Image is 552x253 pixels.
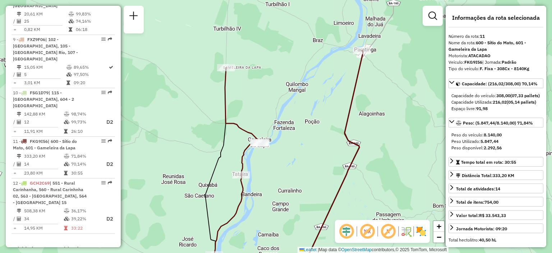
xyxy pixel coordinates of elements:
td: 06:18 [75,26,112,33]
a: Distância Total:333,20 KM [448,170,543,180]
i: Distância Total [17,65,21,69]
td: / [13,71,17,78]
strong: F. Fixa - 308Cx - 8140Kg [480,66,529,71]
strong: FKG9I56 [464,59,482,65]
div: Peso disponível: [451,145,540,151]
td: = [13,26,17,33]
em: Opções [101,37,106,41]
span: 9 - [13,37,78,62]
i: Total de Atividades [17,120,21,124]
h4: Informações da rota selecionada [448,14,543,21]
p: D2 [100,215,113,223]
td: 508,38 KM [24,207,64,214]
td: 26:10 [71,128,100,135]
i: Tempo total em rota [64,129,68,134]
i: Distância Total [17,112,21,116]
a: Total de atividades:14 [448,184,543,193]
i: % de utilização do peso [69,12,74,16]
span: 333,20 KM [493,173,514,178]
span: Tempo total em rota: 30:55 [461,159,516,165]
p: D2 [100,118,113,126]
td: 97,50% [73,71,108,78]
div: Total de itens: [456,199,498,205]
strong: 14 [495,186,500,191]
span: Peso: (5.847,44/8.140,00) 71,84% [463,120,533,126]
a: Leaflet [299,247,317,252]
span: Peso do veículo: [451,132,502,137]
img: Exibir/Ocultar setores [415,226,427,237]
td: 36,17% [71,207,100,214]
a: Zoom out [433,232,444,243]
span: Exibir rótulo [379,223,397,240]
span: Total de atividades: [456,186,500,191]
strong: 2.292,56 [484,145,502,150]
div: Veículo: [448,59,543,65]
strong: 308,00 [496,93,510,98]
strong: 216,02 [493,99,507,105]
td: = [13,79,17,86]
td: 333,20 KM [24,153,64,160]
div: Nome da rota: [448,40,543,53]
div: Peso Utilizado: [451,138,540,145]
td: 23,80 KM [24,170,64,177]
div: Capacidade: (216,02/308,00) 70,14% [448,90,543,115]
span: | 600 - Sítio do Mato, 601 - Gameleira da Lapa [13,139,77,150]
td: = [13,128,17,135]
div: Espaço livre: [451,105,540,112]
td: 74,16% [75,18,112,25]
span: FXZ9F06 [27,37,45,42]
span: + [437,222,441,231]
td: 25 [24,18,68,25]
i: % de utilização da cubagem [69,19,74,23]
td: 142,88 KM [24,110,64,118]
td: 70,14% [71,160,100,169]
i: Distância Total [17,209,21,213]
div: Capacidade do veículo: [451,92,540,99]
em: Rota exportada [108,37,112,41]
a: Jornada Motorista: 09:20 [448,223,543,233]
div: Peso: (5.847,44/8.140,00) 71,84% [448,129,543,154]
strong: (07,33 pallets) [510,93,540,98]
i: % de utilização do peso [66,65,72,69]
span: FKG9I56 [30,139,48,144]
td: = [13,225,17,232]
span: 10 - [13,90,74,108]
div: Total hectolitro: [448,237,543,243]
em: Rota exportada [108,181,112,185]
td: 30:55 [71,170,100,177]
td: 09:20 [73,79,108,86]
span: | 115 - [GEOGRAPHIC_DATA], 604 - 2 [GEOGRAPHIC_DATA] [13,90,74,108]
td: / [13,160,17,169]
a: Peso: (5.847,44/8.140,00) 71,84% [448,118,543,127]
i: Total de Atividades [17,19,21,23]
div: Número da rota: [448,33,543,40]
td: 89,65% [73,64,108,71]
td: 34 [24,214,64,223]
div: Map data © contributors,© 2025 TomTom, Microsoft [298,247,448,253]
em: Rota exportada [108,139,112,143]
em: Opções [101,139,106,143]
td: 14,95 KM [24,225,64,232]
a: Capacidade: (216,02/308,00) 70,14% [448,78,543,88]
td: 20,61 KM [24,10,68,18]
div: Jornada Motorista: 09:20 [456,226,507,232]
td: 39,22% [71,214,100,223]
td: 98,74% [71,110,100,118]
strong: ATACADAO [468,53,491,58]
span: Capacidade: (216,02/308,00) 70,14% [462,81,538,86]
strong: 11 [480,33,485,39]
em: Rota exportada [108,90,112,95]
i: Tempo total em rota [64,171,68,175]
strong: (05,14 pallets) [507,99,536,105]
i: % de utilização da cubagem [66,72,72,77]
em: Opções [101,90,106,95]
td: 5 [24,71,66,78]
strong: 5.847,44 [480,139,498,144]
td: 0,82 KM [24,26,68,33]
div: Capacidade Utilizada: [451,99,540,105]
i: Rota otimizada [109,65,113,69]
strong: 8.140,00 [484,132,502,137]
a: Zoom in [433,221,444,232]
span: | 102 - [GEOGRAPHIC_DATA], 105 - [GEOGRAPHIC_DATA] Rio, 107 - [GEOGRAPHIC_DATA] [13,37,78,62]
i: Tempo total em rota [69,27,72,32]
